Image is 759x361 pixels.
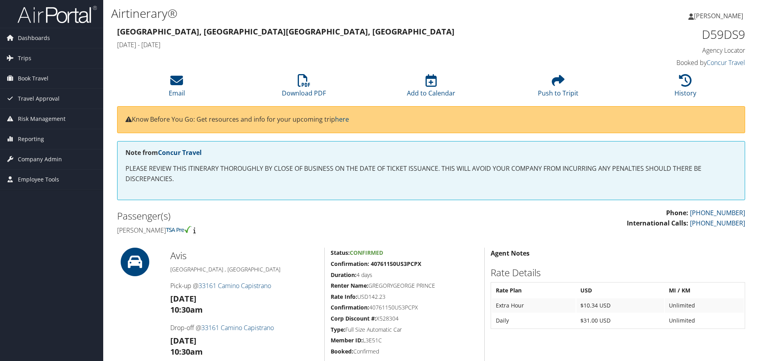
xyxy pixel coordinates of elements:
[627,219,688,227] strong: International Calls:
[538,78,578,97] a: Push to Tripit
[331,348,478,355] h5: Confirmed
[169,78,185,97] a: Email
[331,336,363,344] strong: Member ID:
[597,46,745,55] h4: Agency Locator
[331,304,369,311] strong: Confirmation:
[492,283,575,298] th: Rate Plan
[170,249,318,262] h2: Avis
[492,313,575,328] td: Daily
[18,129,44,149] span: Reporting
[117,26,455,37] strong: [GEOGRAPHIC_DATA], [GEOGRAPHIC_DATA] [GEOGRAPHIC_DATA], [GEOGRAPHIC_DATA]
[331,326,478,334] h5: Full Size Automatic Car
[597,58,745,67] h4: Booked by
[18,149,62,169] span: Company Admin
[331,260,421,267] strong: Confirmation: 40761150US3PCPX
[198,281,271,290] a: 33161 Camino Capistrano
[335,115,349,124] a: here
[665,313,744,328] td: Unlimited
[201,323,274,332] a: 33161 Camino Capistrano
[18,89,60,109] span: Travel Approval
[170,323,318,332] h4: Drop-off @
[492,298,575,313] td: Extra Hour
[665,298,744,313] td: Unlimited
[158,148,202,157] a: Concur Travel
[331,348,353,355] strong: Booked:
[125,164,737,184] p: PLEASE REVIEW THIS ITINERARY THOROUGHLY BY CLOSE OF BUSINESS ON THE DATE OF TICKET ISSUANCE. THIS...
[331,293,478,301] h5: USD142.23
[331,282,478,290] h5: GREGORYGEORGE PRINCE
[18,28,50,48] span: Dashboards
[491,249,530,258] strong: Agent Notes
[18,48,31,68] span: Trips
[597,26,745,43] h1: D59DS9
[331,336,478,344] h5: L3E51C
[331,293,357,300] strong: Rate Info:
[331,282,368,289] strong: Renter Name:
[690,208,745,217] a: [PHONE_NUMBER]
[170,281,318,290] h4: Pick-up @
[125,115,737,125] p: Know Before You Go: Get resources and info for your upcoming trip
[665,283,744,298] th: MI / KM
[331,271,356,279] strong: Duration:
[18,109,65,129] span: Risk Management
[117,226,425,235] h4: [PERSON_NAME]
[576,298,665,313] td: $10.34 USD
[331,315,376,322] strong: Corp Discount #:
[170,265,318,273] h5: [GEOGRAPHIC_DATA] , [GEOGRAPHIC_DATA]
[117,40,585,49] h4: [DATE] - [DATE]
[331,249,350,256] strong: Status:
[331,304,478,311] h5: 40761150US3PCPX
[282,78,326,97] a: Download PDF
[117,209,425,223] h2: Passenger(s)
[350,249,383,256] span: Confirmed
[18,69,48,88] span: Book Travel
[707,58,745,67] a: Concur Travel
[17,5,97,24] img: airportal-logo.png
[694,11,743,20] span: [PERSON_NAME]
[170,346,203,357] strong: 10:30am
[576,313,665,328] td: $31.00 USD
[688,4,751,28] a: [PERSON_NAME]
[18,170,59,189] span: Employee Tools
[576,283,665,298] th: USD
[666,208,688,217] strong: Phone:
[407,78,455,97] a: Add to Calendar
[331,315,478,323] h5: X528304
[170,304,203,315] strong: 10:30am
[170,293,196,304] strong: [DATE]
[690,219,745,227] a: [PHONE_NUMBER]
[331,271,478,279] h5: 4 days
[491,266,745,279] h2: Rate Details
[170,335,196,346] strong: [DATE]
[166,226,192,233] img: tsa-precheck.png
[331,326,345,333] strong: Type:
[125,148,202,157] strong: Note from
[674,78,696,97] a: History
[111,5,538,22] h1: Airtinerary®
